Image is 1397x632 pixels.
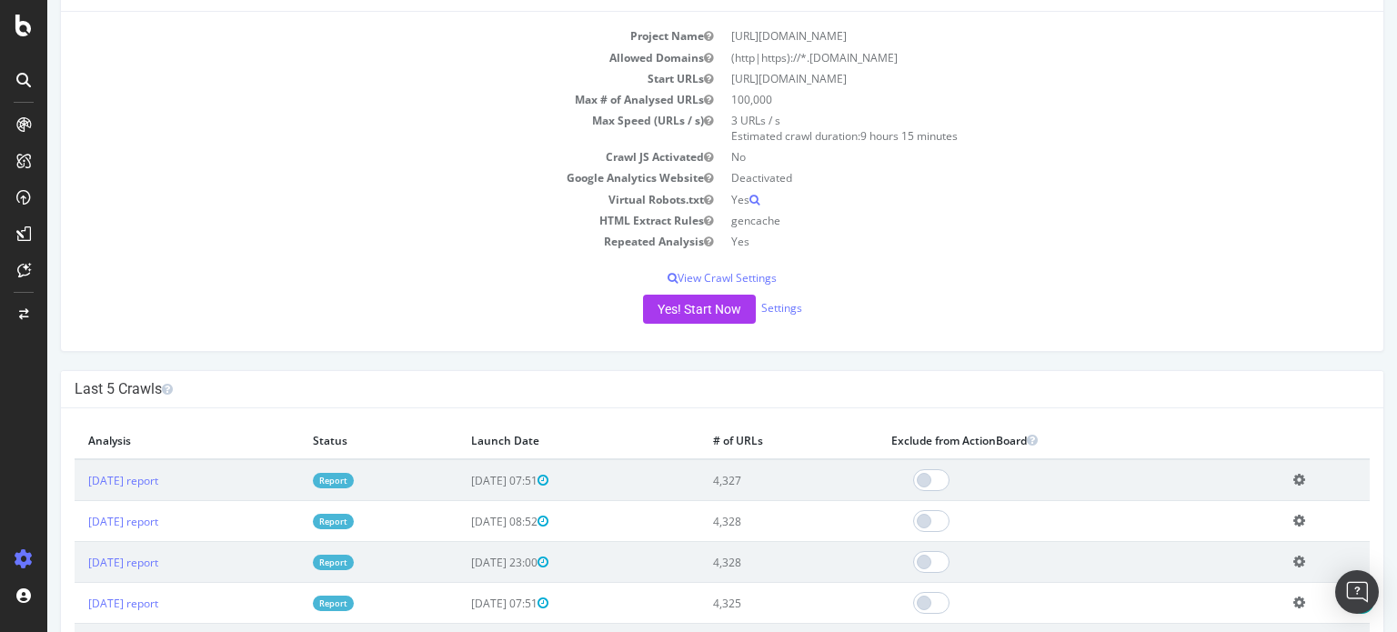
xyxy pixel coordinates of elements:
[675,146,1322,167] td: No
[27,89,675,110] td: Max # of Analysed URLs
[266,473,307,488] a: Report
[675,47,1322,68] td: (http|https)://*.[DOMAIN_NAME]
[675,189,1322,210] td: Yes
[675,210,1322,231] td: gencache
[27,47,675,68] td: Allowed Domains
[424,555,501,570] span: [DATE] 23:00
[652,422,830,459] th: # of URLs
[27,110,675,146] td: Max Speed (URLs / s)
[41,596,111,611] a: [DATE] report
[675,25,1322,46] td: [URL][DOMAIN_NAME]
[266,596,307,611] a: Report
[41,473,111,488] a: [DATE] report
[652,459,830,501] td: 4,327
[27,231,675,252] td: Repeated Analysis
[830,422,1232,459] th: Exclude from ActionBoard
[41,514,111,529] a: [DATE] report
[813,128,910,144] span: 9 hours 15 minutes
[27,189,675,210] td: Virtual Robots.txt
[675,89,1322,110] td: 100,000
[27,167,675,188] td: Google Analytics Website
[27,380,1322,398] h4: Last 5 Crawls
[652,501,830,542] td: 4,328
[652,542,830,583] td: 4,328
[675,167,1322,188] td: Deactivated
[675,110,1322,146] td: 3 URLs / s Estimated crawl duration:
[27,210,675,231] td: HTML Extract Rules
[652,583,830,624] td: 4,325
[1335,570,1379,614] div: Open Intercom Messenger
[424,514,501,529] span: [DATE] 08:52
[41,555,111,570] a: [DATE] report
[424,596,501,611] span: [DATE] 07:51
[27,146,675,167] td: Crawl JS Activated
[675,231,1322,252] td: Yes
[252,422,409,459] th: Status
[266,555,307,570] a: Report
[266,514,307,529] a: Report
[27,25,675,46] td: Project Name
[410,422,652,459] th: Launch Date
[675,68,1322,89] td: [URL][DOMAIN_NAME]
[27,68,675,89] td: Start URLs
[596,295,709,324] button: Yes! Start Now
[27,270,1322,286] p: View Crawl Settings
[27,422,252,459] th: Analysis
[714,300,755,316] a: Settings
[424,473,501,488] span: [DATE] 07:51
